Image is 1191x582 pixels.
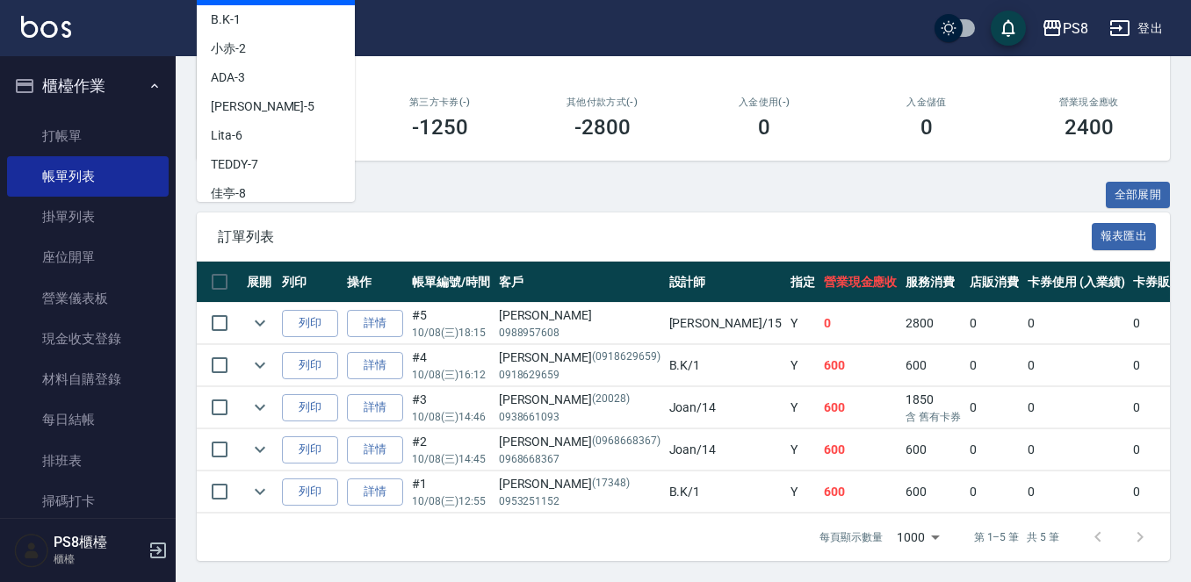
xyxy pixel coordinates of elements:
button: 列印 [282,436,338,463]
span: ADA -3 [211,68,245,87]
td: 0 [1023,471,1130,513]
th: 操作 [343,262,408,303]
button: 報表匯出 [1092,223,1157,250]
button: expand row [247,436,273,463]
h3: 0 [758,115,770,140]
td: 600 [819,345,902,386]
p: 每頁顯示數量 [819,529,883,545]
th: 列印 [278,262,343,303]
a: 現金收支登錄 [7,319,169,359]
div: [PERSON_NAME] [499,433,660,451]
img: Person [14,533,49,568]
td: 0 [965,345,1023,386]
td: 0 [965,429,1023,471]
th: 服務消費 [901,262,965,303]
td: #3 [408,387,494,428]
p: (20028) [592,391,630,409]
a: 詳情 [347,394,403,421]
td: #1 [408,471,494,513]
h2: 入金儲值 [867,97,987,108]
h2: 入金使用(-) [704,97,825,108]
h3: -1250 [412,115,468,140]
span: [PERSON_NAME] -5 [211,97,314,116]
a: 掃碼打卡 [7,481,169,521]
div: [PERSON_NAME] [499,391,660,409]
th: 客戶 [494,262,665,303]
p: 10/08 (三) 14:46 [412,409,490,425]
a: 打帳單 [7,116,169,156]
p: 10/08 (三) 14:45 [412,451,490,467]
h3: -2800 [574,115,631,140]
p: 0988957608 [499,325,660,341]
h2: 第三方卡券(-) [380,97,501,108]
td: 0 [1023,429,1130,471]
a: 座位開單 [7,237,169,277]
button: expand row [247,352,273,378]
button: 登出 [1102,12,1170,45]
th: 店販消費 [965,262,1023,303]
td: 0 [1023,387,1130,428]
p: 0953251152 [499,493,660,509]
h3: 2400 [1065,115,1114,140]
a: 詳情 [347,352,403,379]
a: 排班表 [7,441,169,481]
a: 報表匯出 [1092,227,1157,244]
h3: 0 [920,115,933,140]
a: 詳情 [347,436,403,463]
td: #4 [408,345,494,386]
h5: PS8櫃檯 [54,534,143,551]
div: [PERSON_NAME] [499,475,660,493]
button: 列印 [282,394,338,421]
span: 小赤 -2 [211,40,246,58]
td: 600 [901,429,965,471]
td: [PERSON_NAME] /15 [665,303,786,344]
p: 櫃檯 [54,551,143,567]
button: expand row [247,478,273,505]
td: B.K /1 [665,345,786,386]
div: 1000 [890,514,946,561]
a: 每日結帳 [7,399,169,440]
td: 0 [965,471,1023,513]
p: (0918629659) [592,348,660,367]
td: Y [786,387,819,428]
p: (17348) [592,475,630,493]
th: 展開 [242,262,278,303]
td: 0 [965,303,1023,344]
td: B.K /1 [665,471,786,513]
a: 帳單列表 [7,156,169,197]
td: 0 [1023,303,1130,344]
button: 列印 [282,478,338,506]
td: 0 [965,387,1023,428]
td: Y [786,345,819,386]
td: Y [786,471,819,513]
p: 0938661093 [499,409,660,425]
a: 掛單列表 [7,197,169,237]
a: 詳情 [347,478,403,506]
td: Y [786,429,819,471]
p: 10/08 (三) 18:15 [412,325,490,341]
th: 卡券使用 (入業績) [1023,262,1130,303]
button: 全部展開 [1106,182,1171,209]
button: expand row [247,394,273,420]
button: save [991,11,1026,46]
h2: 其他付款方式(-) [542,97,662,108]
p: 含 舊有卡券 [906,409,961,425]
td: 1850 [901,387,965,428]
span: 訂單列表 [218,228,1092,246]
button: 櫃檯作業 [7,63,169,109]
th: 設計師 [665,262,786,303]
h2: 營業現金應收 [1029,97,1149,108]
p: 第 1–5 筆 共 5 筆 [974,529,1059,545]
td: 2800 [901,303,965,344]
a: 詳情 [347,310,403,337]
td: Joan /14 [665,429,786,471]
td: 0 [1023,345,1130,386]
th: 營業現金應收 [819,262,902,303]
button: 列印 [282,352,338,379]
button: expand row [247,310,273,336]
span: TEDDY -7 [211,155,258,174]
a: 材料自購登錄 [7,359,169,399]
p: 10/08 (三) 12:55 [412,493,490,509]
button: 列印 [282,310,338,337]
td: 0 [819,303,902,344]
